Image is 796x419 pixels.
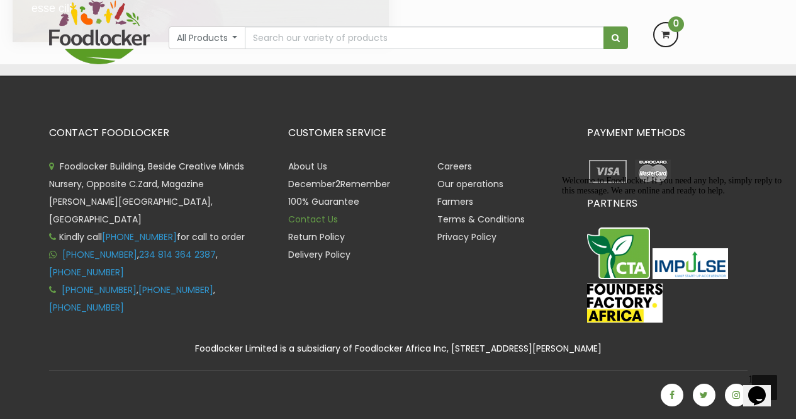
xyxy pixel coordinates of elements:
[288,195,359,208] a: 100% Guarantee
[288,178,390,190] a: December2Remember
[245,26,603,49] input: Search our variety of products
[288,160,327,173] a: About Us
[62,284,137,296] a: [PHONE_NUMBER]
[169,26,246,49] button: All Products
[49,284,215,314] span: , ,
[587,127,748,139] h3: PAYMENT METHODS
[632,158,674,185] img: payment
[49,127,269,139] h3: CONTACT FOODLOCKER
[288,231,345,243] a: Return Policy
[49,231,245,243] span: Kindly call for call to order
[40,342,757,356] div: Foodlocker Limited is a subsidiary of Foodlocker Africa Inc, [STREET_ADDRESS][PERSON_NAME]
[49,160,244,226] span: Foodlocker Building, Beside Creative Minds Nursery, Opposite C.Zard, Magazine [PERSON_NAME][GEOGR...
[288,213,338,226] a: Contact Us
[5,5,232,25] div: Welcome to Foodlocker! If you need any help, simply reply to this message. We are online and read...
[102,231,177,243] a: [PHONE_NUMBER]
[138,284,213,296] a: [PHONE_NUMBER]
[288,248,350,261] a: Delivery Policy
[437,160,472,173] a: Careers
[62,248,137,261] a: [PHONE_NUMBER]
[437,178,503,190] a: Our operations
[49,301,124,314] a: [PHONE_NUMBER]
[139,248,216,261] a: 234 814 364 2387
[49,266,124,278] a: [PHONE_NUMBER]
[587,158,629,185] img: payment
[437,231,496,243] a: Privacy Policy
[437,213,525,226] a: Terms & Conditions
[288,127,568,139] h3: CUSTOMER SERVICE
[743,369,783,406] iframe: chat widget
[668,16,684,32] span: 0
[437,195,473,208] a: Farmers
[557,171,783,362] iframe: chat widget
[49,248,218,278] span: , ,
[5,5,225,25] span: Welcome to Foodlocker! If you need any help, simply reply to this message. We are online and read...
